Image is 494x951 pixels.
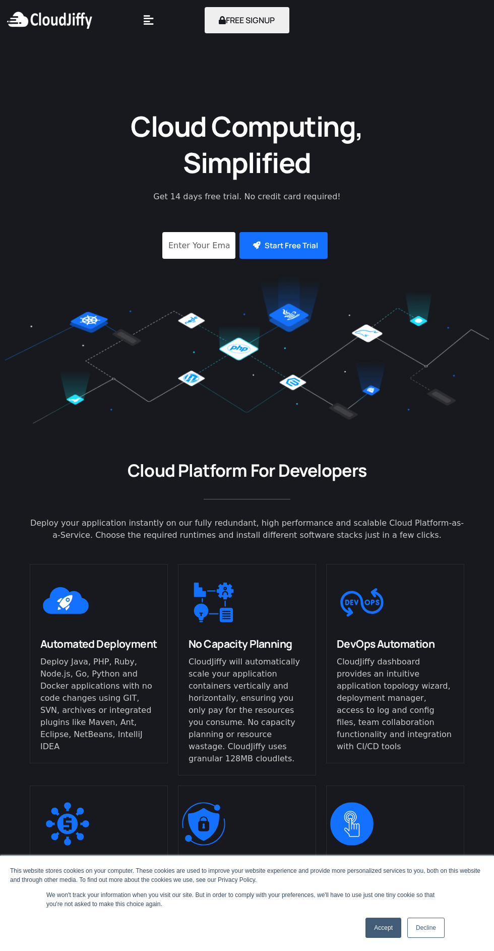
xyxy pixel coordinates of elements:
[205,7,290,33] button: FREE SIGNUP
[40,637,157,651] span: Automated Deployment
[40,656,157,753] p: Deploy Java, PHP, Ruby, Node.js, Go, Python and Docker applications with no code changes using GI...
[407,918,445,938] a: Decline
[30,517,464,541] div: Deploy your application instantly on our fully redundant, high performance and scalable Cloud Pla...
[189,656,305,765] p: CloudJiffy will automatically scale your application containers vertically and horizontally, ensu...
[116,191,378,203] p: Get 14 days free trial. No credit card required!
[189,637,292,651] span: No Capacity Planning
[162,232,235,259] input: Enter Your Email Address
[239,232,328,259] button: Start Free Trial
[30,459,464,481] h2: Cloud Platform For Developers
[337,656,454,753] p: CloudJiffy dashboard provides an intuitive application topology wizard, deployment manager, acces...
[108,108,386,181] h1: Cloud Computing, Simplified
[46,890,448,909] p: We won't track your information when you visit our site. But in order to comply with your prefere...
[10,866,484,884] div: This website stores cookies on your computer. These cookies are used to improve your website expe...
[337,637,435,651] span: DevOps Automation
[365,918,401,938] a: Accept
[205,15,290,26] a: FREE SIGNUP
[140,11,157,30] div: Menu Toggle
